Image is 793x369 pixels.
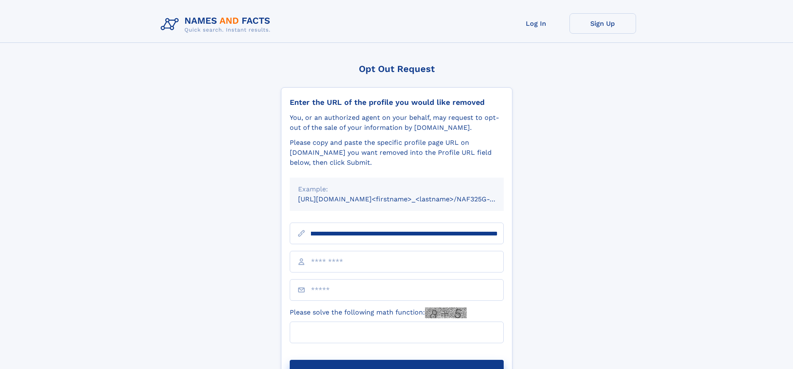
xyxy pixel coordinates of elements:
[569,13,636,34] a: Sign Up
[157,13,277,36] img: Logo Names and Facts
[298,195,520,203] small: [URL][DOMAIN_NAME]<firstname>_<lastname>/NAF325G-xxxxxxxx
[298,184,495,194] div: Example:
[290,138,504,168] div: Please copy and paste the specific profile page URL on [DOMAIN_NAME] you want removed into the Pr...
[290,307,467,318] label: Please solve the following math function:
[503,13,569,34] a: Log In
[281,64,512,74] div: Opt Out Request
[290,113,504,133] div: You, or an authorized agent on your behalf, may request to opt-out of the sale of your informatio...
[290,98,504,107] div: Enter the URL of the profile you would like removed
